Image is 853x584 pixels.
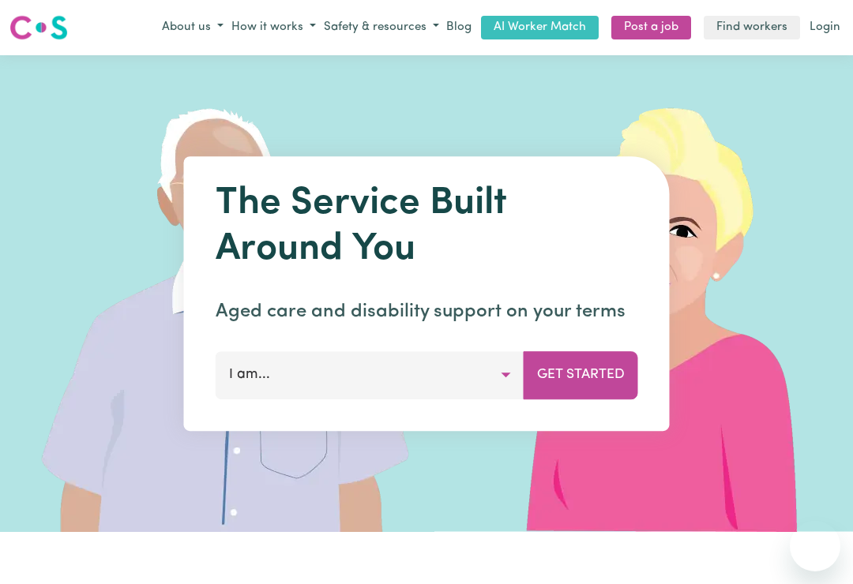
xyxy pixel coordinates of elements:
iframe: Button to launch messaging window [790,521,840,571]
a: Blog [443,16,475,40]
button: I am... [216,351,524,399]
img: Careseekers logo [9,13,68,42]
a: AI Worker Match [481,16,599,40]
button: How it works [227,15,320,41]
a: Post a job [611,16,691,40]
button: Safety & resources [320,15,443,41]
a: Careseekers logo [9,9,68,46]
h1: The Service Built Around You [216,182,638,272]
p: Aged care and disability support on your terms [216,298,638,326]
a: Login [806,16,844,40]
button: Get Started [524,351,638,399]
a: Find workers [704,16,800,40]
button: About us [158,15,227,41]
